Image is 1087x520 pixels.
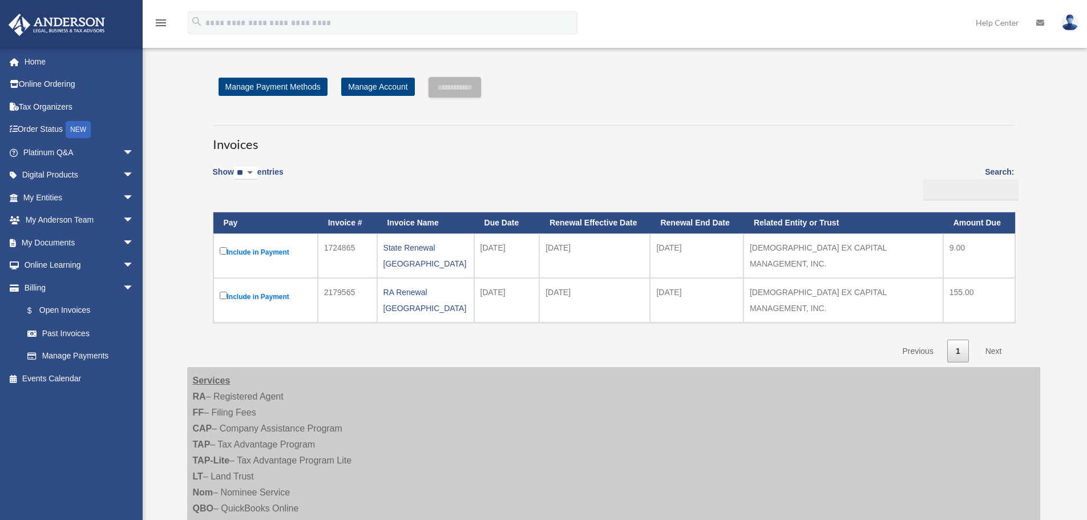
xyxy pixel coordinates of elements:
h3: Invoices [213,125,1015,154]
a: Online Learningarrow_drop_down [8,254,151,277]
a: Next [977,340,1011,363]
a: Online Ordering [8,73,151,96]
a: Platinum Q&Aarrow_drop_down [8,141,151,164]
span: arrow_drop_down [123,276,146,300]
td: [DEMOGRAPHIC_DATA] EX CAPITAL MANAGEMENT, INC. [743,278,943,323]
a: My Entitiesarrow_drop_down [8,186,151,209]
strong: Nom [193,487,213,497]
i: menu [154,16,168,30]
a: Digital Productsarrow_drop_down [8,164,151,187]
div: NEW [66,121,91,138]
label: Show entries [213,165,284,191]
a: My Anderson Teamarrow_drop_down [8,209,151,232]
input: Include in Payment [220,292,227,299]
input: Include in Payment [220,247,227,255]
a: Manage Payment Methods [219,78,328,96]
a: menu [154,20,168,30]
img: User Pic [1061,14,1078,31]
strong: RA [193,392,206,401]
td: 155.00 [943,278,1015,323]
th: Invoice Name: activate to sort column ascending [377,212,474,233]
a: Past Invoices [16,322,146,345]
th: Renewal Effective Date: activate to sort column ascending [539,212,650,233]
span: $ [34,304,39,318]
td: 2179565 [318,278,377,323]
strong: Services [193,376,231,385]
span: arrow_drop_down [123,209,146,232]
i: search [191,15,203,28]
th: Pay: activate to sort column descending [213,212,318,233]
label: Include in Payment [220,289,312,304]
a: Manage Account [341,78,414,96]
td: [DATE] [650,233,743,278]
td: [DATE] [474,278,540,323]
td: 9.00 [943,233,1015,278]
td: [DEMOGRAPHIC_DATA] EX CAPITAL MANAGEMENT, INC. [743,233,943,278]
th: Amount Due: activate to sort column ascending [943,212,1015,233]
div: State Renewal [GEOGRAPHIC_DATA] [383,240,468,272]
a: Tax Organizers [8,95,151,118]
a: Order StatusNEW [8,118,151,142]
strong: TAP-Lite [193,455,230,465]
a: Events Calendar [8,367,151,390]
span: arrow_drop_down [123,186,146,209]
span: arrow_drop_down [123,231,146,255]
span: arrow_drop_down [123,164,146,187]
a: My Documentsarrow_drop_down [8,231,151,254]
label: Search: [919,165,1015,200]
strong: LT [193,471,203,481]
a: Previous [894,340,941,363]
th: Due Date: activate to sort column ascending [474,212,540,233]
td: [DATE] [650,278,743,323]
th: Invoice #: activate to sort column ascending [318,212,377,233]
span: arrow_drop_down [123,254,146,277]
strong: QBO [193,503,213,513]
td: [DATE] [474,233,540,278]
img: Anderson Advisors Platinum Portal [5,14,108,36]
input: Search: [923,179,1019,200]
span: arrow_drop_down [123,141,146,164]
strong: TAP [193,440,211,449]
th: Renewal End Date: activate to sort column ascending [650,212,743,233]
a: $Open Invoices [16,299,140,323]
td: [DATE] [539,278,650,323]
strong: CAP [193,424,212,433]
label: Include in Payment [220,245,312,259]
a: 1 [947,340,969,363]
th: Related Entity or Trust: activate to sort column ascending [743,212,943,233]
a: Home [8,50,151,73]
a: Billingarrow_drop_down [8,276,146,299]
td: [DATE] [539,233,650,278]
a: Manage Payments [16,345,146,368]
td: 1724865 [318,233,377,278]
select: Showentries [234,167,257,180]
strong: FF [193,408,204,417]
div: RA Renewal [GEOGRAPHIC_DATA] [383,284,468,316]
